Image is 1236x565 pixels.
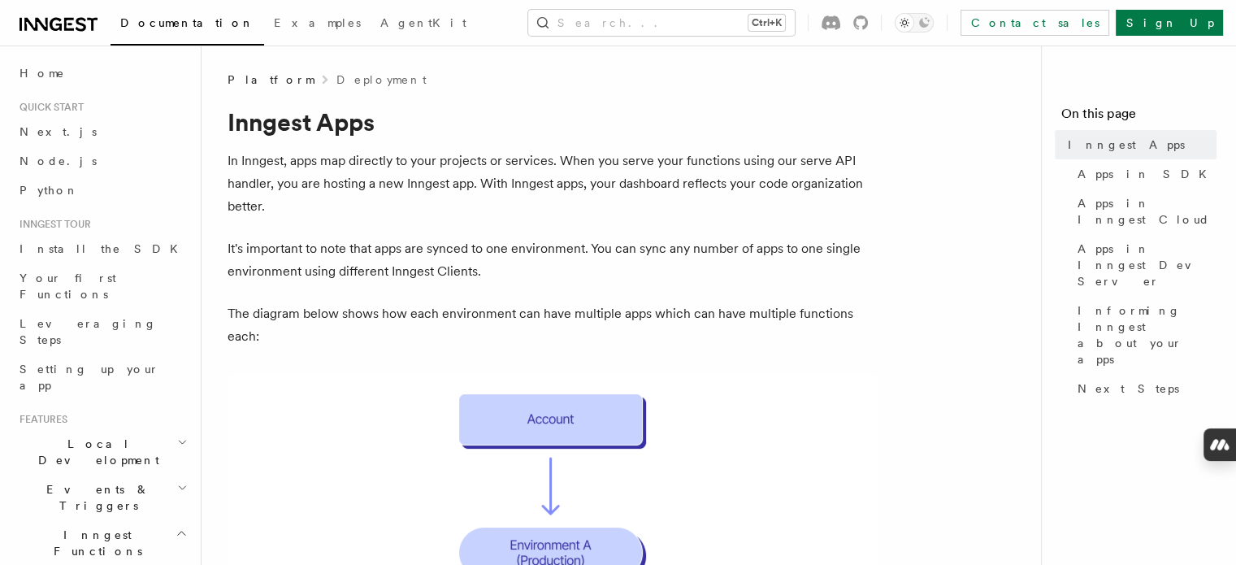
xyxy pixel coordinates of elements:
[228,237,878,283] p: It's important to note that apps are synced to one environment. You can sync any number of apps t...
[13,354,191,400] a: Setting up your app
[13,176,191,205] a: Python
[961,10,1109,36] a: Contact sales
[1078,380,1179,397] span: Next Steps
[20,242,188,255] span: Install the SDK
[13,218,91,231] span: Inngest tour
[20,363,159,392] span: Setting up your app
[13,234,191,263] a: Install the SDK
[371,5,476,44] a: AgentKit
[1071,189,1216,234] a: Apps in Inngest Cloud
[13,527,176,559] span: Inngest Functions
[13,429,191,475] button: Local Development
[1078,166,1216,182] span: Apps in SDK
[13,101,84,114] span: Quick start
[1078,241,1216,289] span: Apps in Inngest Dev Server
[20,272,116,301] span: Your first Functions
[1061,130,1216,159] a: Inngest Apps
[748,15,785,31] kbd: Ctrl+K
[895,13,934,33] button: Toggle dark mode
[20,125,97,138] span: Next.js
[336,72,427,88] a: Deployment
[1068,137,1185,153] span: Inngest Apps
[13,413,67,426] span: Features
[1061,104,1216,130] h4: On this page
[20,65,65,81] span: Home
[380,16,466,29] span: AgentKit
[228,72,314,88] span: Platform
[13,263,191,309] a: Your first Functions
[264,5,371,44] a: Examples
[13,117,191,146] a: Next.js
[228,302,878,348] p: The diagram below shows how each environment can have multiple apps which can have multiple funct...
[528,10,795,36] button: Search...Ctrl+K
[13,475,191,520] button: Events & Triggers
[274,16,361,29] span: Examples
[1116,10,1223,36] a: Sign Up
[228,107,878,137] h1: Inngest Apps
[13,59,191,88] a: Home
[20,317,157,346] span: Leveraging Steps
[1071,296,1216,374] a: Informing Inngest about your apps
[13,309,191,354] a: Leveraging Steps
[13,146,191,176] a: Node.js
[20,154,97,167] span: Node.js
[13,481,177,514] span: Events & Triggers
[1071,159,1216,189] a: Apps in SDK
[111,5,264,46] a: Documentation
[228,150,878,218] p: In Inngest, apps map directly to your projects or services. When you serve your functions using o...
[1071,374,1216,403] a: Next Steps
[120,16,254,29] span: Documentation
[1078,195,1216,228] span: Apps in Inngest Cloud
[1071,234,1216,296] a: Apps in Inngest Dev Server
[1078,302,1216,367] span: Informing Inngest about your apps
[20,184,79,197] span: Python
[13,436,177,468] span: Local Development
